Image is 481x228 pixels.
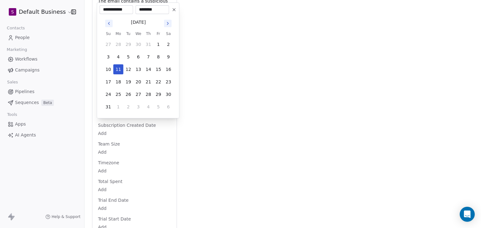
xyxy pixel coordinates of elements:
[103,77,113,87] button: 17
[103,31,113,37] th: Sunday
[103,39,113,49] button: 27
[103,89,113,99] button: 24
[113,39,123,49] button: 28
[113,52,123,62] button: 4
[153,52,163,62] button: 8
[133,89,143,99] button: 27
[153,39,163,49] button: 1
[123,52,133,62] button: 5
[103,64,113,74] button: 10
[153,102,163,112] button: 5
[143,52,153,62] button: 7
[133,39,143,49] button: 30
[143,39,153,49] button: 31
[113,31,123,37] th: Monday
[163,52,173,62] button: 9
[123,89,133,99] button: 26
[133,64,143,74] button: 13
[113,102,123,112] button: 1
[103,52,113,62] button: 3
[113,89,123,99] button: 25
[123,39,133,49] button: 29
[153,89,163,99] button: 29
[153,64,163,74] button: 15
[133,52,143,62] button: 6
[163,64,173,74] button: 16
[163,19,172,28] button: Go to next month
[163,102,173,112] button: 6
[153,77,163,87] button: 22
[113,77,123,87] button: 18
[143,89,153,99] button: 28
[113,64,123,74] button: 11
[143,77,153,87] button: 21
[163,31,173,37] th: Saturday
[123,31,133,37] th: Tuesday
[103,102,113,112] button: 31
[143,64,153,74] button: 14
[163,39,173,49] button: 2
[163,89,173,99] button: 30
[123,64,133,74] button: 12
[143,102,153,112] button: 4
[133,31,143,37] th: Wednesday
[105,19,113,28] button: Go to previous month
[133,102,143,112] button: 3
[143,31,153,37] th: Thursday
[123,102,133,112] button: 2
[123,77,133,87] button: 19
[131,19,146,26] div: [DATE]
[163,77,173,87] button: 23
[153,31,163,37] th: Friday
[133,77,143,87] button: 20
